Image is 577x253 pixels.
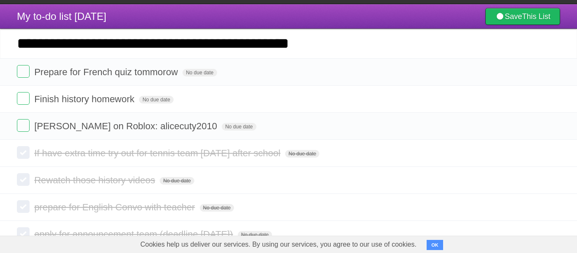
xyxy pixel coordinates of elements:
[17,119,30,132] label: Done
[139,96,173,103] span: No due date
[285,150,319,158] span: No due date
[34,202,197,212] span: prepare for English Convo with teacher
[485,8,560,25] a: SaveThis List
[17,146,30,159] label: Done
[34,121,219,131] span: [PERSON_NAME] on Roblox: alicecuty2010
[34,229,235,239] span: apply for announcement team (deadline [DATE])
[200,204,234,212] span: No due date
[17,11,106,22] span: My to-do list [DATE]
[238,231,272,239] span: No due date
[34,94,136,104] span: Finish history homework
[34,148,283,158] span: If have extra time try out for tennis team [DATE] after school
[160,177,194,185] span: No due date
[427,240,443,250] button: OK
[17,65,30,78] label: Done
[17,92,30,105] label: Done
[34,67,180,77] span: Prepare for French quiz tommorow
[522,12,550,21] b: This List
[132,236,425,253] span: Cookies help us deliver our services. By using our services, you agree to our use of cookies.
[17,200,30,213] label: Done
[182,69,217,76] span: No due date
[222,123,256,131] span: No due date
[34,175,157,185] span: Rewatch those history videos
[17,227,30,240] label: Done
[17,173,30,186] label: Done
